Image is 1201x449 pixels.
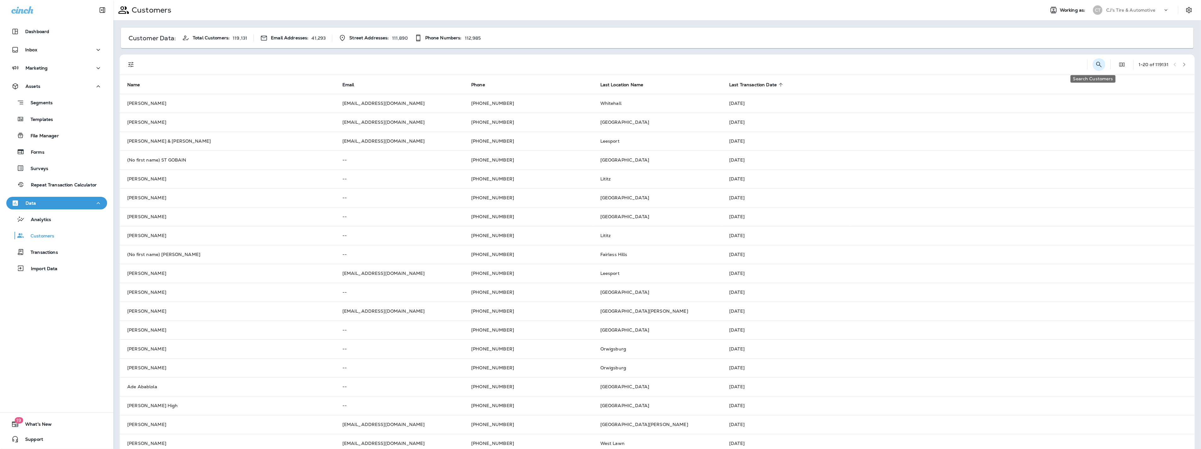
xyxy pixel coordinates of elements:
[722,321,1195,339] td: [DATE]
[600,327,649,333] span: [GEOGRAPHIC_DATA]
[600,214,649,219] span: [GEOGRAPHIC_DATA]
[729,82,785,88] span: Last Transaction Date
[1116,58,1128,71] button: Edit Fields
[120,415,335,434] td: [PERSON_NAME]
[120,358,335,377] td: [PERSON_NAME]
[335,132,464,151] td: [EMAIL_ADDRESS][DOMAIN_NAME]
[425,35,462,41] span: Phone Numbers:
[6,213,107,226] button: Analytics
[24,100,53,106] p: Segments
[600,176,611,182] span: Lititz
[600,82,643,88] span: Last Location Name
[1183,4,1195,16] button: Settings
[600,270,620,276] span: Leesport
[129,5,171,15] p: Customers
[722,151,1195,169] td: [DATE]
[6,262,107,275] button: Import Data
[1060,8,1087,13] span: Working as:
[342,82,354,88] span: Email
[392,36,408,41] p: 111,890
[120,377,335,396] td: Ade Abablola
[464,151,593,169] td: [PHONE_NUMBER]
[464,283,593,302] td: [PHONE_NUMBER]
[271,35,308,41] span: Email Addresses:
[600,308,688,314] span: [GEOGRAPHIC_DATA][PERSON_NAME]
[6,229,107,242] button: Customers
[129,36,176,41] p: Customer Data:
[120,188,335,207] td: [PERSON_NAME]
[464,396,593,415] td: [PHONE_NUMBER]
[342,327,456,332] p: --
[26,84,40,89] p: Assets
[312,36,326,41] p: 41,293
[464,377,593,396] td: [PHONE_NUMBER]
[464,415,593,434] td: [PHONE_NUMBER]
[464,339,593,358] td: [PHONE_NUMBER]
[722,415,1195,434] td: [DATE]
[120,113,335,132] td: [PERSON_NAME]
[600,82,652,88] span: Last Location Name
[24,117,53,123] p: Templates
[125,58,137,71] button: Filters
[722,94,1195,113] td: [DATE]
[342,82,363,88] span: Email
[335,113,464,132] td: [EMAIL_ADDRESS][DOMAIN_NAME]
[24,166,48,172] p: Surveys
[722,169,1195,188] td: [DATE]
[6,433,107,446] button: Support
[464,245,593,264] td: [PHONE_NUMBER]
[26,201,36,206] p: Data
[722,264,1195,283] td: [DATE]
[464,113,593,132] td: [PHONE_NUMBER]
[120,339,335,358] td: [PERSON_NAME]
[342,176,456,181] p: --
[6,245,107,259] button: Transactions
[600,252,627,257] span: Fairless Hills
[342,233,456,238] p: --
[342,157,456,162] p: --
[6,162,107,175] button: Surveys
[335,264,464,283] td: [EMAIL_ADDRESS][DOMAIN_NAME]
[342,365,456,370] p: --
[120,169,335,188] td: [PERSON_NAME]
[464,169,593,188] td: [PHONE_NUMBER]
[120,321,335,339] td: [PERSON_NAME]
[120,207,335,226] td: [PERSON_NAME]
[120,302,335,321] td: [PERSON_NAME]
[464,94,593,113] td: [PHONE_NUMBER]
[465,36,481,41] p: 112,985
[464,358,593,377] td: [PHONE_NUMBER]
[471,82,493,88] span: Phone
[722,302,1195,321] td: [DATE]
[6,197,107,209] button: Data
[471,82,485,88] span: Phone
[600,403,649,408] span: [GEOGRAPHIC_DATA]
[120,396,335,415] td: [PERSON_NAME] High
[349,35,389,41] span: Street Addresses:
[722,358,1195,377] td: [DATE]
[6,43,107,56] button: Inbox
[600,233,611,238] span: Lititz
[342,195,456,200] p: --
[600,138,620,144] span: Leesport
[25,266,58,272] p: Import Data
[464,226,593,245] td: [PHONE_NUMBER]
[14,417,23,423] span: 19
[464,207,593,226] td: [PHONE_NUMBER]
[120,226,335,245] td: [PERSON_NAME]
[25,150,44,156] p: Forms
[722,113,1195,132] td: [DATE]
[1106,8,1155,13] p: CJ's Tire & Automotive
[722,339,1195,358] td: [DATE]
[25,29,49,34] p: Dashboard
[120,264,335,283] td: [PERSON_NAME]
[722,226,1195,245] td: [DATE]
[127,82,140,88] span: Name
[6,129,107,142] button: File Manager
[342,252,456,257] p: --
[120,132,335,151] td: [PERSON_NAME] & [PERSON_NAME]
[729,82,777,88] span: Last Transaction Date
[600,100,621,106] span: Whitehall
[6,178,107,191] button: Repeat Transaction Calculator
[335,94,464,113] td: [EMAIL_ADDRESS][DOMAIN_NAME]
